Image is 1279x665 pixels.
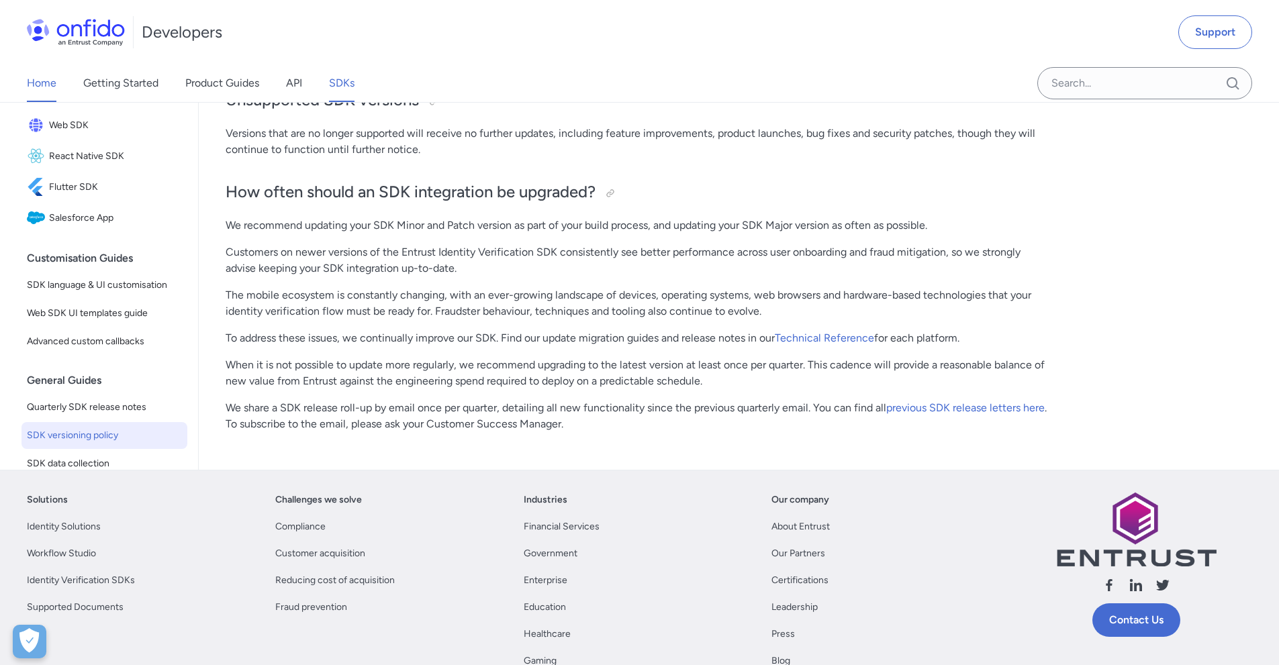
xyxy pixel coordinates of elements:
span: React Native SDK [49,147,182,166]
a: Supported Documents [27,599,124,615]
p: Customers on newer versions of the Entrust Identity Verification SDK consistently see better perf... [226,244,1051,276]
a: Enterprise [524,572,567,589]
span: Web SDK [49,116,182,135]
a: Education [524,599,566,615]
a: Advanced custom callbacks [21,328,187,355]
a: Reducing cost of acquisition [275,572,395,589]
a: Web SDK UI templates guide [21,300,187,327]
a: Compliance [275,519,326,535]
p: We recommend updating your SDK Minor and Patch version as part of your build process, and updatin... [226,217,1051,234]
span: Salesforce App [49,209,182,227]
button: Open Preferences [13,625,46,658]
h2: How often should an SDK integration be upgraded? [226,181,1051,204]
a: Customer acquisition [275,546,365,562]
span: SDK data collection [27,456,182,472]
h1: Developers [142,21,222,43]
a: SDK data collection [21,450,187,477]
img: IconReact Native SDK [27,147,49,166]
a: IconWeb SDKWeb SDK [21,111,187,140]
span: Web SDK UI templates guide [27,305,182,321]
svg: Follow us X (Twitter) [1155,577,1171,593]
a: Home [27,64,56,102]
div: Customisation Guides [27,245,193,272]
span: SDK versioning policy [27,427,182,444]
a: Product Guides [185,64,259,102]
a: Government [524,546,577,562]
a: SDKs [329,64,354,102]
a: Our company [771,492,829,508]
p: To address these issues, we continually improve our SDK. Find our update migration guides and rel... [226,330,1051,346]
a: Leadership [771,599,818,615]
span: Quarterly SDK release notes [27,399,182,415]
a: Financial Services [524,519,600,535]
a: Press [771,626,795,642]
p: The mobile ecosystem is constantly changing, with an ever-growing landscape of devices, operating... [226,287,1051,319]
p: Versions that are no longer supported will receive no further updates, including feature improvem... [226,125,1051,158]
img: Onfido Logo [27,19,125,46]
a: API [286,64,302,102]
a: Our Partners [771,546,825,562]
img: IconWeb SDK [27,116,49,135]
p: When it is not possible to update more regularly, we recommend upgrading to the latest version at... [226,357,1051,389]
a: Industries [524,492,567,508]
a: Getting Started [83,64,158,102]
a: IconSalesforce AppSalesforce App [21,203,187,233]
a: Follow us facebook [1101,577,1117,598]
img: IconFlutter SDK [27,178,49,197]
a: Support [1178,15,1252,49]
span: Advanced custom callbacks [27,334,182,350]
span: SDK language & UI customisation [27,277,182,293]
a: Workflow Studio [27,546,96,562]
a: Fraud prevention [275,599,347,615]
svg: Follow us linkedin [1128,577,1144,593]
a: Challenges we solve [275,492,362,508]
a: SDK language & UI customisation [21,272,187,299]
svg: Follow us facebook [1101,577,1117,593]
p: We share a SDK release roll-up by email once per quarter, detailing all new functionality since t... [226,400,1051,432]
div: General Guides [27,367,193,394]
a: IconReact Native SDKReact Native SDK [21,142,187,171]
a: Solutions [27,492,68,508]
input: Onfido search input field [1037,67,1252,99]
a: Identity Solutions [27,519,101,535]
span: Flutter SDK [49,178,182,197]
a: Technical Reference [775,331,874,344]
a: Follow us X (Twitter) [1155,577,1171,598]
div: Cookie Preferences [13,625,46,658]
a: Follow us linkedin [1128,577,1144,598]
a: IconFlutter SDKFlutter SDK [21,172,187,202]
a: About Entrust [771,519,830,535]
a: Quarterly SDK release notes [21,394,187,421]
a: Certifications [771,572,828,589]
img: Entrust logo [1055,492,1217,566]
a: previous SDK release letters here [886,401,1045,414]
a: SDK versioning policy [21,422,187,449]
a: Healthcare [524,626,571,642]
a: Identity Verification SDKs [27,572,135,589]
img: IconSalesforce App [27,209,49,227]
a: Contact Us [1092,603,1180,637]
